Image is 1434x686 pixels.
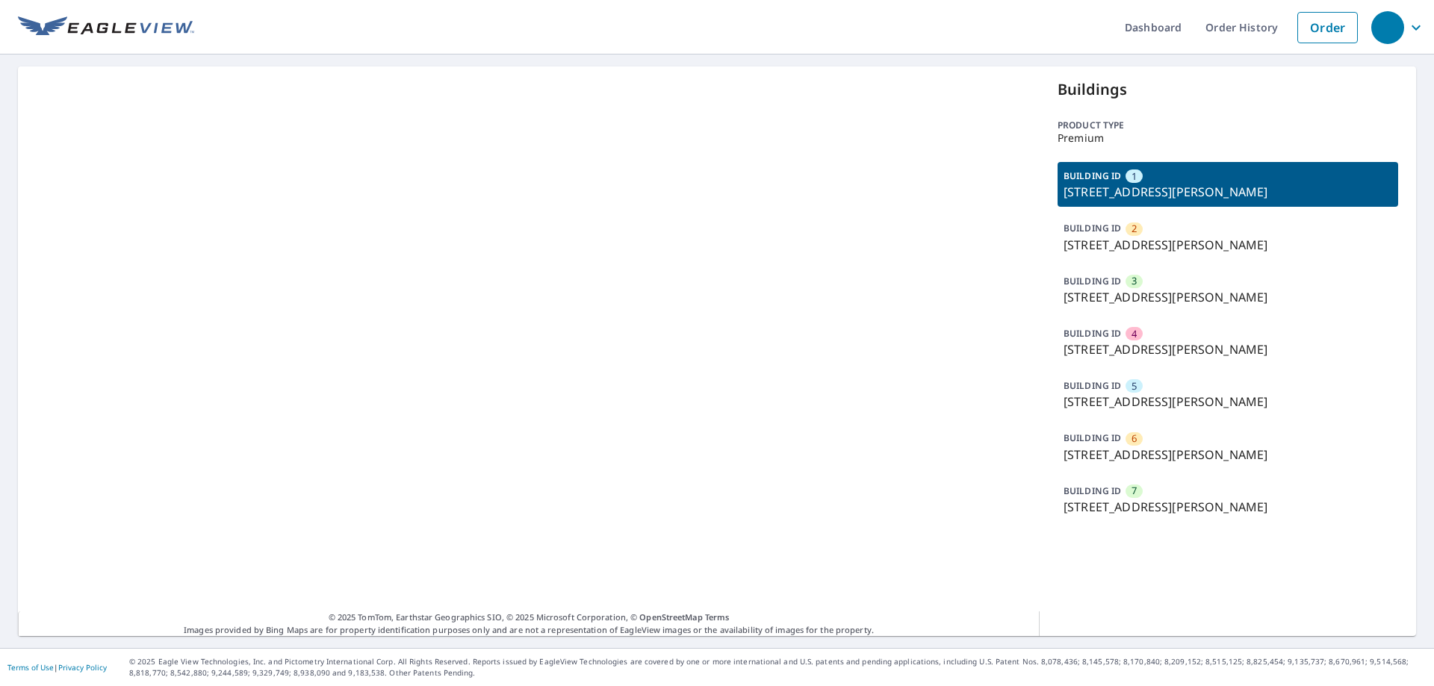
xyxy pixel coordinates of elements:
p: Images provided by Bing Maps are for property identification purposes only and are not a represen... [18,611,1040,636]
p: BUILDING ID [1064,379,1121,392]
a: OpenStreetMap [639,611,702,623]
a: Terms [705,611,730,623]
span: 6 [1132,431,1137,446]
p: [STREET_ADDRESS][PERSON_NAME] [1064,446,1392,464]
span: 2 [1132,222,1137,236]
p: BUILDING ID [1064,275,1121,287]
a: Terms of Use [7,662,54,673]
p: | [7,663,107,672]
p: [STREET_ADDRESS][PERSON_NAME] [1064,340,1392,358]
span: 1 [1132,169,1137,184]
p: BUILDING ID [1064,484,1121,497]
p: BUILDING ID [1064,431,1121,444]
img: EV Logo [18,16,194,39]
span: © 2025 TomTom, Earthstar Geographics SIO, © 2025 Microsoft Corporation, © [329,611,730,624]
p: [STREET_ADDRESS][PERSON_NAME] [1064,498,1392,516]
a: Order [1297,12,1358,43]
span: 5 [1132,379,1137,393]
span: 7 [1132,484,1137,498]
span: 3 [1132,274,1137,288]
p: BUILDING ID [1064,222,1121,234]
p: © 2025 Eagle View Technologies, Inc. and Pictometry International Corp. All Rights Reserved. Repo... [129,656,1427,679]
p: [STREET_ADDRESS][PERSON_NAME] [1064,288,1392,306]
p: Product type [1058,119,1398,132]
p: BUILDING ID [1064,169,1121,182]
p: [STREET_ADDRESS][PERSON_NAME] [1064,183,1392,201]
p: Buildings [1058,78,1398,101]
p: [STREET_ADDRESS][PERSON_NAME] [1064,393,1392,411]
p: [STREET_ADDRESS][PERSON_NAME] [1064,236,1392,254]
p: BUILDING ID [1064,327,1121,340]
span: 4 [1132,327,1137,341]
p: Premium [1058,132,1398,144]
a: Privacy Policy [58,662,107,673]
